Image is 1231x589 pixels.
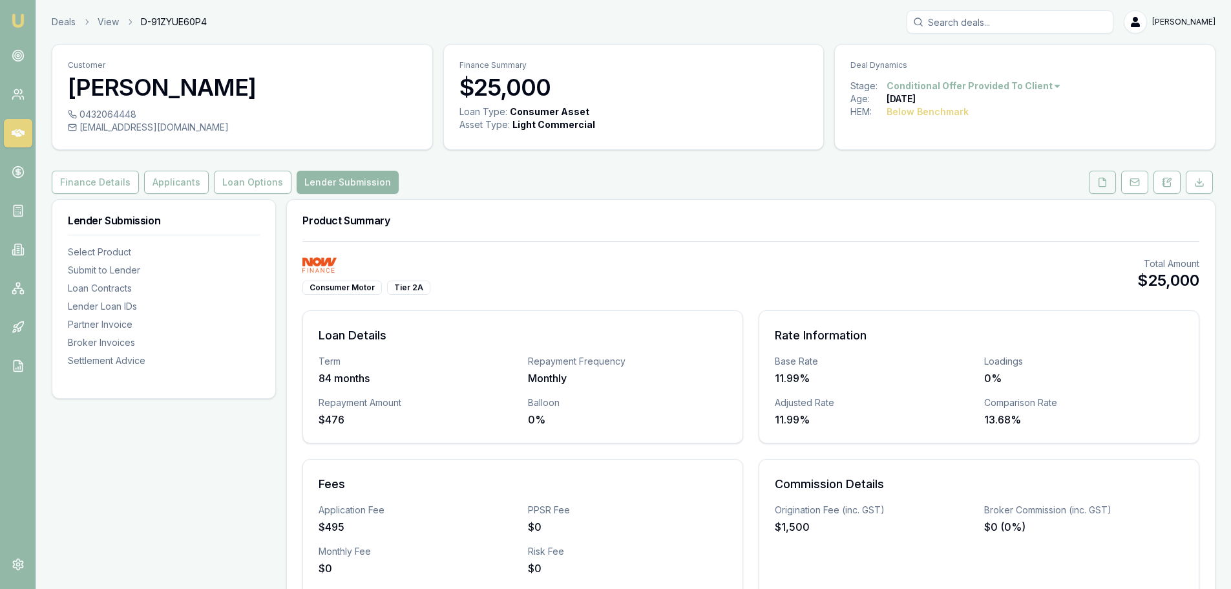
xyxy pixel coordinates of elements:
[887,105,969,118] div: Below Benchmark
[319,412,518,427] div: $476
[52,171,142,194] a: Finance Details
[319,327,727,345] h3: Loan Details
[850,92,887,105] div: Age:
[387,281,430,295] div: Tier 2A
[1137,257,1199,270] div: Total Amount
[528,370,727,386] div: Monthly
[68,74,417,100] h3: [PERSON_NAME]
[984,519,1183,535] div: $0 (0%)
[984,412,1183,427] div: 13.68%
[1137,270,1199,291] div: $25,000
[775,370,974,386] div: 11.99%
[887,80,1062,92] button: Conditional Offer Provided To Client
[68,264,260,277] div: Submit to Lender
[528,396,727,409] div: Balloon
[294,171,401,194] a: Lender Submission
[68,354,260,367] div: Settlement Advice
[528,355,727,368] div: Repayment Frequency
[887,92,916,105] div: [DATE]
[775,396,974,409] div: Adjusted Rate
[775,412,974,427] div: 11.99%
[68,215,260,226] h3: Lender Submission
[528,545,727,558] div: Risk Fee
[459,60,808,70] p: Finance Summary
[68,246,260,259] div: Select Product
[850,105,887,118] div: HEM:
[10,13,26,28] img: emu-icon-u.png
[319,519,518,535] div: $495
[775,519,974,535] div: $1,500
[775,504,974,517] div: Origination Fee (inc. GST)
[98,16,119,28] a: View
[319,561,518,576] div: $0
[68,318,260,331] div: Partner Invoice
[319,396,518,409] div: Repayment Amount
[214,171,291,194] button: Loan Options
[68,60,417,70] p: Customer
[775,475,1183,493] h3: Commission Details
[319,545,518,558] div: Monthly Fee
[459,118,510,131] div: Asset Type :
[1152,17,1215,27] span: [PERSON_NAME]
[984,504,1183,517] div: Broker Commission (inc. GST)
[775,327,1183,345] h3: Rate Information
[52,171,139,194] button: Finance Details
[319,504,518,517] div: Application Fee
[984,370,1183,386] div: 0%
[528,412,727,427] div: 0%
[319,475,727,493] h3: Fees
[297,171,399,194] button: Lender Submission
[907,10,1113,34] input: Search deals
[302,215,1199,226] h3: Product Summary
[319,355,518,368] div: Term
[68,300,260,313] div: Lender Loan IDs
[302,281,382,295] div: Consumer Motor
[528,504,727,517] div: PPSR Fee
[850,80,887,92] div: Stage:
[850,60,1199,70] p: Deal Dynamics
[141,16,207,28] span: D-91ZYUE60P4
[510,105,589,118] div: Consumer Asset
[459,74,808,100] h3: $25,000
[528,519,727,535] div: $0
[984,396,1183,409] div: Comparison Rate
[144,171,209,194] button: Applicants
[984,355,1183,368] div: Loadings
[52,16,207,28] nav: breadcrumb
[512,118,595,131] div: Light Commercial
[528,561,727,576] div: $0
[68,108,417,121] div: 0432064448
[775,355,974,368] div: Base Rate
[142,171,211,194] a: Applicants
[459,105,507,118] div: Loan Type:
[68,121,417,134] div: [EMAIL_ADDRESS][DOMAIN_NAME]
[211,171,294,194] a: Loan Options
[68,282,260,295] div: Loan Contracts
[319,370,518,386] div: 84 months
[302,257,336,273] img: NOW Finance
[52,16,76,28] a: Deals
[68,336,260,349] div: Broker Invoices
